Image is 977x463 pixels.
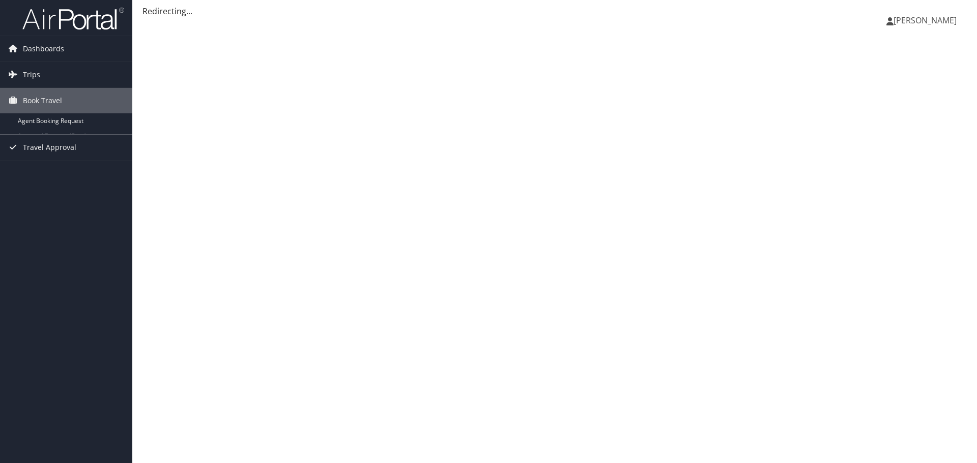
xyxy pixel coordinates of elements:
[894,15,957,26] span: [PERSON_NAME]
[23,135,76,160] span: Travel Approval
[23,88,62,113] span: Book Travel
[23,62,40,87] span: Trips
[22,7,124,30] img: airportal-logo.png
[142,5,967,17] div: Redirecting...
[886,5,967,36] a: [PERSON_NAME]
[23,36,64,61] span: Dashboards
